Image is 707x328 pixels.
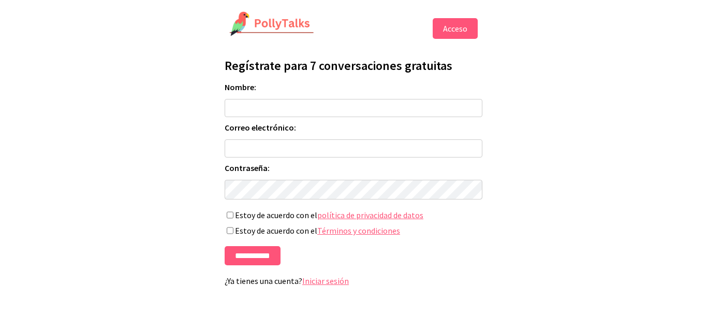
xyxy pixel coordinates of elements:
[225,276,302,286] font: ¿Ya tienes una cuenta?
[225,82,256,92] font: Nombre:
[317,225,400,236] a: Términos y condiciones
[225,122,296,133] font: Correo electrónico:
[225,163,270,173] font: Contraseña:
[443,23,467,34] font: Acceso
[229,11,314,37] img: Logotipo de PollyTalks
[235,225,317,236] font: Estoy de acuerdo con el
[227,211,233,219] input: Estoy de acuerdo con elpolítica de privacidad de datos
[235,210,317,220] font: Estoy de acuerdo con el
[227,227,233,234] input: Estoy de acuerdo con elTérminos y condiciones
[302,276,349,286] a: Iniciar sesión
[433,18,478,39] button: Acceso
[317,210,423,220] a: política de privacidad de datos
[225,58,452,74] font: Regístrate para 7 conversaciones gratuitas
